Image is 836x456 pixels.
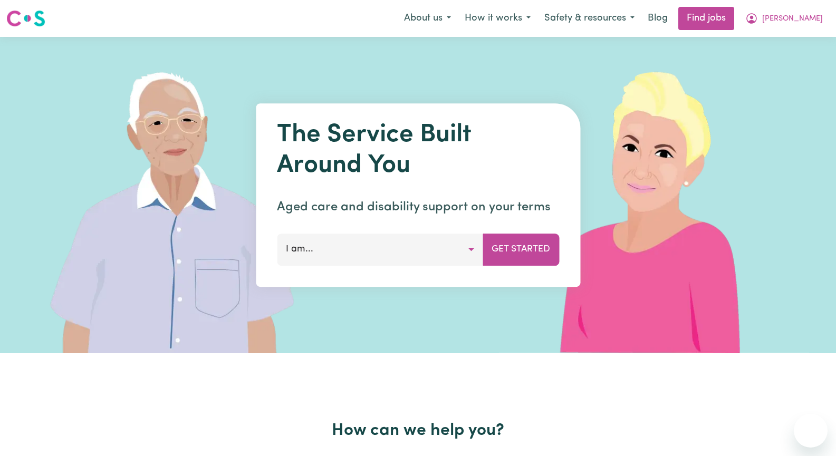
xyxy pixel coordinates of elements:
[483,234,559,265] button: Get Started
[277,198,559,217] p: Aged care and disability support on your terms
[397,7,458,30] button: About us
[6,9,45,28] img: Careseekers logo
[762,13,823,25] span: [PERSON_NAME]
[277,234,483,265] button: I am...
[678,7,734,30] a: Find jobs
[6,6,45,31] a: Careseekers logo
[794,414,828,448] iframe: Button to launch messaging window
[76,421,760,441] h2: How can we help you?
[458,7,537,30] button: How it works
[738,7,830,30] button: My Account
[641,7,674,30] a: Blog
[537,7,641,30] button: Safety & resources
[277,120,559,181] h1: The Service Built Around You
